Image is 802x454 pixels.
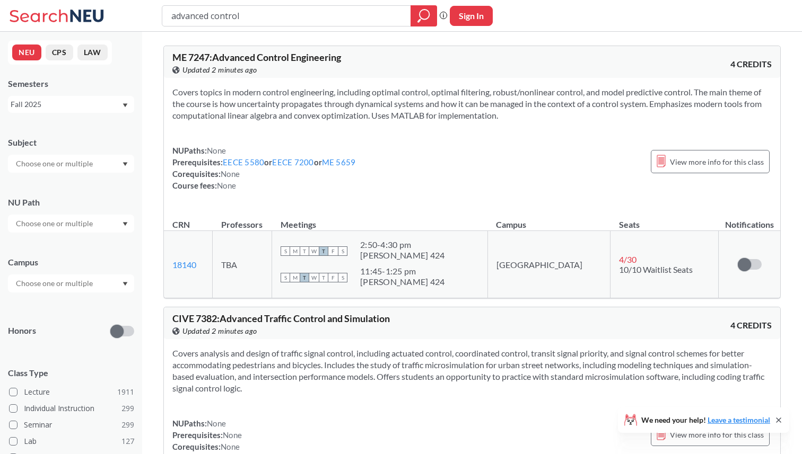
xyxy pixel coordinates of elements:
div: Dropdown arrow [8,215,134,233]
svg: Dropdown arrow [123,162,128,166]
a: 18140 [172,260,196,270]
div: Campus [8,256,134,268]
div: 2:50 - 4:30 pm [360,239,444,250]
span: S [281,246,290,256]
input: Choose one or multiple [11,217,100,230]
span: 4 CREDITS [730,319,772,331]
div: Fall 2025Dropdown arrow [8,96,134,113]
span: F [328,273,338,282]
label: Lecture [9,385,134,399]
section: Covers topics in modern control engineering, including optimal control, optimal filtering, robust... [172,86,772,121]
div: [PERSON_NAME] 424 [360,250,444,261]
div: [PERSON_NAME] 424 [360,277,444,287]
a: EECE 7200 [272,157,313,167]
span: 10/10 Waitlist Seats [619,264,693,274]
button: Sign In [450,6,493,26]
div: magnifying glass [411,5,437,26]
span: None [223,430,242,440]
th: Notifications [719,208,780,231]
div: Subject [8,137,134,148]
span: None [217,181,236,190]
span: 299 [121,403,134,414]
span: T [319,273,328,282]
span: 4 / 30 [619,254,637,264]
button: LAW [77,44,108,60]
div: NU Path [8,197,134,208]
div: CRN [172,219,190,230]
span: F [328,246,338,256]
span: View more info for this class [670,428,764,441]
svg: magnifying glass [417,8,430,23]
span: 4 CREDITS [730,58,772,70]
th: Campus [487,208,610,231]
span: None [207,419,226,428]
label: Seminar [9,418,134,432]
span: T [300,273,309,282]
button: NEU [12,44,41,60]
a: ME 5659 [322,157,356,167]
span: S [338,273,347,282]
div: Dropdown arrow [8,155,134,173]
input: Class, professor, course number, "phrase" [170,7,403,25]
div: NUPaths: Prerequisites: or or Corequisites: Course fees: [172,145,355,191]
span: M [290,246,300,256]
svg: Dropdown arrow [123,222,128,226]
th: Seats [611,208,719,231]
span: Class Type [8,367,134,379]
a: EECE 5580 [223,157,264,167]
span: S [338,246,347,256]
span: View more info for this class [670,155,764,168]
input: Choose one or multiple [11,157,100,170]
span: W [309,246,319,256]
span: 1911 [117,386,134,398]
p: Honors [8,325,36,337]
span: None [221,442,240,451]
span: M [290,273,300,282]
span: 299 [121,419,134,431]
td: [GEOGRAPHIC_DATA] [487,231,610,298]
span: W [309,273,319,282]
svg: Dropdown arrow [123,103,128,108]
input: Choose one or multiple [11,277,100,290]
button: CPS [46,44,73,60]
a: Leave a testimonial [708,415,770,424]
div: Semesters [8,78,134,90]
span: None [221,169,240,179]
span: We need your help! [641,416,770,424]
span: 127 [121,435,134,447]
span: T [300,246,309,256]
div: 11:45 - 1:25 pm [360,266,444,277]
div: Dropdown arrow [8,274,134,292]
span: T [319,246,328,256]
span: S [281,273,290,282]
span: Updated 2 minutes ago [182,64,257,76]
span: Updated 2 minutes ago [182,325,257,337]
div: Fall 2025 [11,99,121,110]
span: CIVE 7382 : Advanced Traffic Control and Simulation [172,313,390,324]
span: None [207,146,226,155]
td: TBA [213,231,272,298]
label: Lab [9,434,134,448]
th: Meetings [272,208,488,231]
section: Covers analysis and design of traffic signal control, including actuated control, coordinated con... [172,348,772,394]
svg: Dropdown arrow [123,282,128,286]
th: Professors [213,208,272,231]
label: Individual Instruction [9,402,134,415]
span: ME 7247 : Advanced Control Engineering [172,51,341,63]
